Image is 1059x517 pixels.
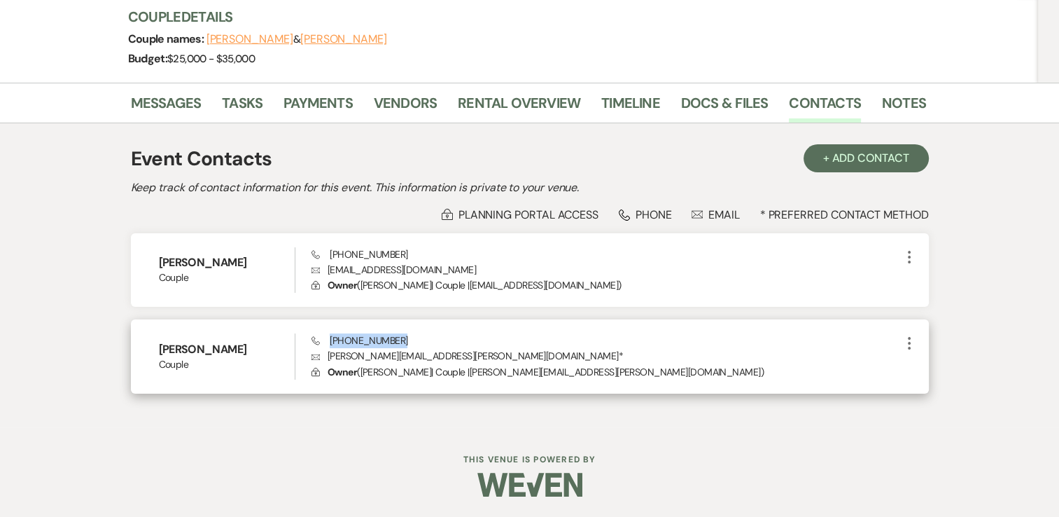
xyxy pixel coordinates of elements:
[789,92,861,123] a: Contacts
[311,262,900,277] p: [EMAIL_ADDRESS][DOMAIN_NAME]
[159,357,295,372] span: Couple
[374,92,437,123] a: Vendors
[311,277,900,293] p: ( [PERSON_NAME] | Couple | [EMAIL_ADDRESS][DOMAIN_NAME] )
[681,92,768,123] a: Docs & Files
[619,207,672,222] div: Phone
[311,364,900,380] p: ( [PERSON_NAME] | Couple | [PERSON_NAME][EMAIL_ADDRESS][PERSON_NAME][DOMAIN_NAME] )
[601,92,660,123] a: Timeline
[442,207,598,222] div: Planning Portal Access
[311,334,407,347] span: [PHONE_NUMBER]
[131,179,929,196] h2: Keep track of contact information for this event. This information is private to your venue.
[328,279,357,291] span: Owner
[458,92,580,123] a: Rental Overview
[159,342,295,357] h6: [PERSON_NAME]
[692,207,740,222] div: Email
[477,460,582,509] img: Weven Logo
[167,52,255,66] span: $25,000 - $35,000
[128,7,912,27] h3: Couple Details
[300,34,387,45] button: [PERSON_NAME]
[131,144,272,174] h1: Event Contacts
[128,32,206,46] span: Couple names:
[283,92,353,123] a: Payments
[159,270,295,285] span: Couple
[206,34,293,45] button: [PERSON_NAME]
[311,348,900,364] p: [PERSON_NAME][EMAIL_ADDRESS][PERSON_NAME][DOMAIN_NAME] *
[311,248,407,261] span: [PHONE_NUMBER]
[128,51,168,66] span: Budget:
[222,92,262,123] a: Tasks
[328,366,357,378] span: Owner
[882,92,926,123] a: Notes
[206,32,387,46] span: &
[131,92,202,123] a: Messages
[804,144,929,172] button: + Add Contact
[159,255,295,270] h6: [PERSON_NAME]
[131,207,929,222] div: * Preferred Contact Method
